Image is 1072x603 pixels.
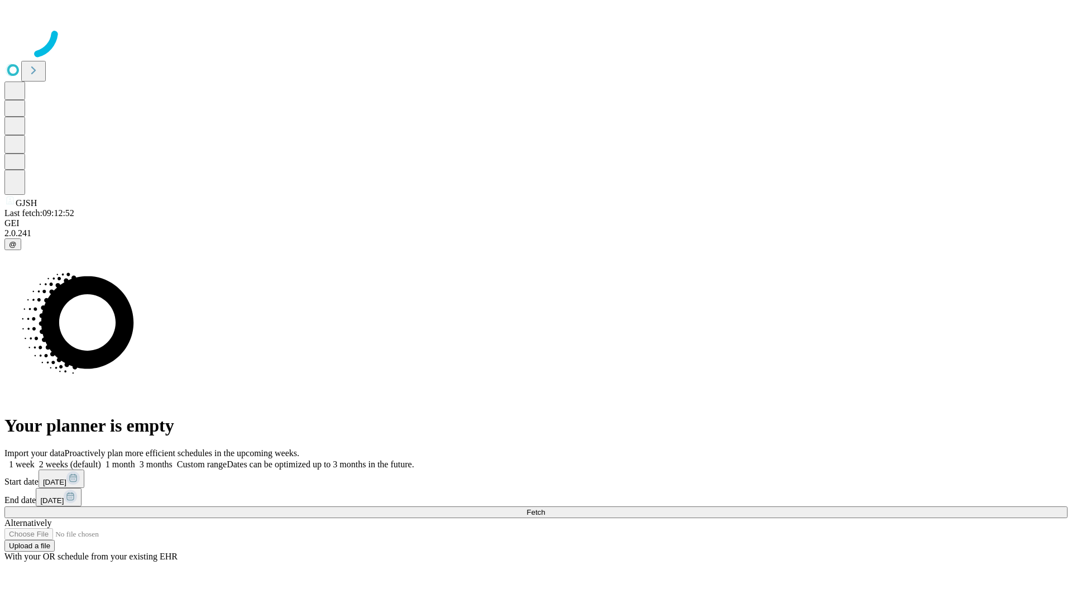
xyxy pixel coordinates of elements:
[39,470,84,488] button: [DATE]
[227,460,414,469] span: Dates can be optimized up to 3 months in the future.
[40,496,64,505] span: [DATE]
[16,198,37,208] span: GJSH
[43,478,66,486] span: [DATE]
[527,508,545,516] span: Fetch
[4,218,1068,228] div: GEI
[65,448,299,458] span: Proactively plan more efficient schedules in the upcoming weeks.
[177,460,227,469] span: Custom range
[36,488,82,506] button: [DATE]
[4,506,1068,518] button: Fetch
[106,460,135,469] span: 1 month
[4,470,1068,488] div: Start date
[4,552,178,561] span: With your OR schedule from your existing EHR
[4,415,1068,436] h1: Your planner is empty
[4,228,1068,238] div: 2.0.241
[9,240,17,248] span: @
[140,460,173,469] span: 3 months
[4,488,1068,506] div: End date
[4,540,55,552] button: Upload a file
[4,208,74,218] span: Last fetch: 09:12:52
[4,448,65,458] span: Import your data
[9,460,35,469] span: 1 week
[39,460,101,469] span: 2 weeks (default)
[4,238,21,250] button: @
[4,518,51,528] span: Alternatively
